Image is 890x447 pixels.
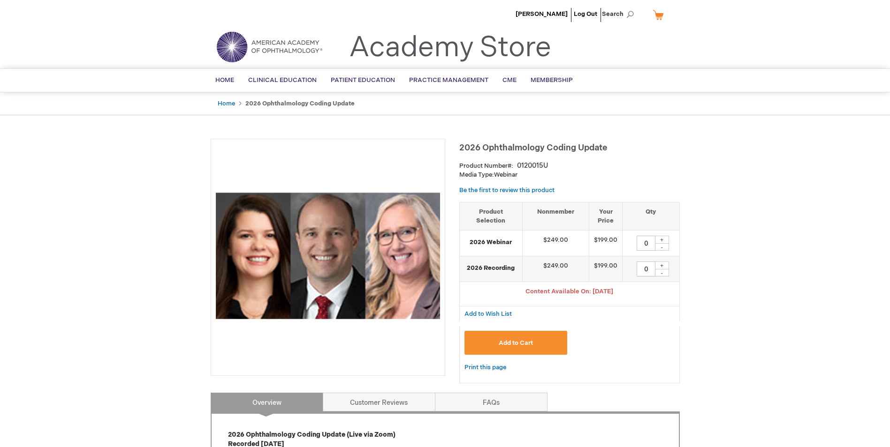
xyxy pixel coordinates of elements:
th: Nonmember [522,202,589,230]
p: Webinar [459,171,680,179]
button: Add to Cart [464,331,568,355]
span: Membership [531,76,573,84]
td: $199.00 [589,231,623,256]
td: $249.00 [522,256,589,282]
td: $199.00 [589,256,623,282]
a: Be the first to review this product [459,186,555,194]
a: Log Out [574,10,597,18]
span: Clinical Education [248,76,317,84]
strong: Media Type: [459,171,494,179]
span: Home [215,76,234,84]
input: Qty [637,236,655,251]
a: Home [218,100,235,107]
img: 2026 Ophthalmology Coding Update [216,144,440,368]
a: Customer Reviews [323,393,435,411]
th: Your Price [589,202,623,230]
td: $249.00 [522,231,589,256]
span: Content Available On: [DATE] [525,288,613,295]
th: Product Selection [460,202,523,230]
input: Qty [637,261,655,276]
span: 2026 Ophthalmology Coding Update [459,143,607,153]
span: Practice Management [409,76,488,84]
span: CME [502,76,517,84]
strong: 2026 Ophthalmology Coding Update [245,100,355,107]
div: - [655,269,669,276]
span: Search [602,5,638,23]
th: Qty [623,202,679,230]
a: [PERSON_NAME] [516,10,568,18]
strong: Product Number [459,162,513,170]
a: Academy Store [349,31,551,65]
strong: 2026 Recording [464,264,517,273]
div: 0120015U [517,161,548,171]
span: Add to Cart [499,339,533,347]
strong: 2026 Webinar [464,238,517,247]
a: FAQs [435,393,548,411]
div: - [655,243,669,251]
a: Overview [211,393,323,411]
div: + [655,236,669,244]
a: Add to Wish List [464,310,512,318]
span: Patient Education [331,76,395,84]
div: + [655,261,669,269]
a: Print this page [464,362,506,373]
